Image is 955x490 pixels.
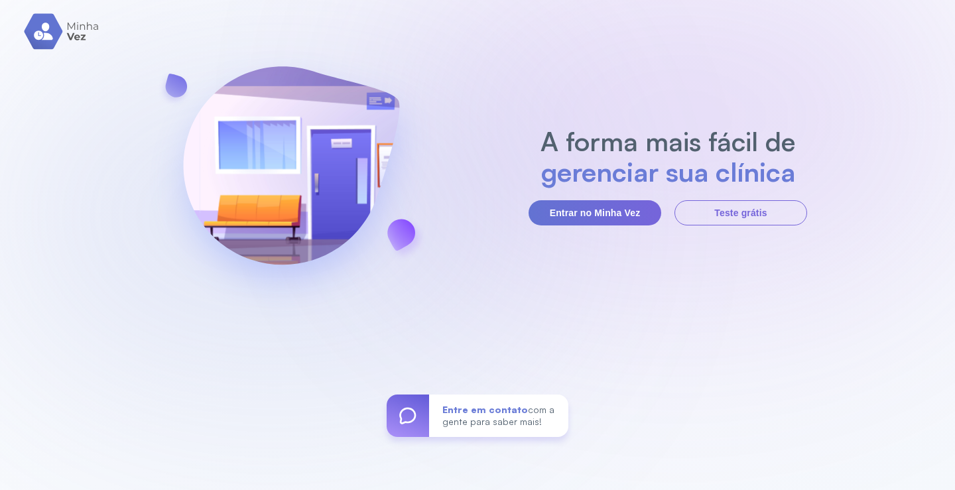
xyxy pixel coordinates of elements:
[534,156,802,187] h2: gerenciar sua clínica
[674,200,807,225] button: Teste grátis
[534,126,802,156] h2: A forma mais fácil de
[442,404,528,415] span: Entre em contato
[24,13,100,50] img: logo.svg
[148,31,434,320] img: banner-login.svg
[429,395,568,437] div: com a gente para saber mais!
[387,395,568,437] a: Entre em contatocom a gente para saber mais!
[529,200,661,225] button: Entrar no Minha Vez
